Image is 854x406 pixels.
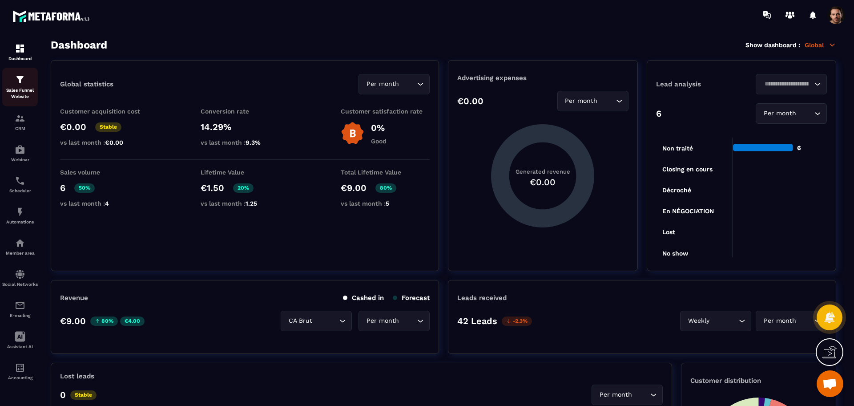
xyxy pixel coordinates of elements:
[2,188,38,193] p: Scheduler
[2,356,38,387] a: accountantaccountantAccounting
[233,183,254,193] p: 20%
[2,293,38,325] a: emailemailE-mailing
[2,251,38,256] p: Member area
[246,139,261,146] span: 9.3%
[711,316,737,326] input: Search for option
[15,175,25,186] img: scheduler
[745,41,800,49] p: Show dashboard :
[761,316,798,326] span: Per month
[343,294,384,302] p: Cashed in
[2,56,38,61] p: Dashboard
[246,200,257,207] span: 1.25
[70,390,97,400] p: Stable
[557,91,628,111] div: Search for option
[2,344,38,349] p: Assistant AI
[60,108,149,115] p: Customer acquisition cost
[634,390,648,400] input: Search for option
[686,316,711,326] span: Weekly
[201,108,290,115] p: Conversion rate
[680,311,751,331] div: Search for option
[662,166,713,173] tspan: Closing en cours
[201,200,290,207] p: vs last month :
[359,74,430,94] div: Search for option
[341,108,430,115] p: Customer satisfaction rate
[60,200,149,207] p: vs last month :
[457,96,483,106] p: €0.00
[2,231,38,262] a: automationsautomationsMember area
[2,262,38,293] a: social-networksocial-networkSocial Networks
[2,375,38,380] p: Accounting
[457,294,507,302] p: Leads received
[15,269,25,280] img: social-network
[15,43,25,54] img: formation
[60,169,149,176] p: Sales volume
[60,122,86,132] p: €0.00
[2,169,38,200] a: schedulerschedulerScheduler
[364,79,401,89] span: Per month
[60,372,94,380] p: Lost leads
[756,103,827,124] div: Search for option
[105,139,123,146] span: €0.00
[15,300,25,311] img: email
[662,145,693,152] tspan: Non traité
[2,313,38,318] p: E-mailing
[805,41,836,49] p: Global
[2,200,38,231] a: automationsautomationsAutomations
[60,183,65,193] p: 6
[60,316,86,326] p: €9.00
[375,183,396,193] p: 80%
[756,311,827,331] div: Search for option
[201,122,290,132] p: 14.29%
[15,113,25,124] img: formation
[371,122,387,133] p: 0%
[281,311,352,331] div: Search for option
[662,207,714,215] tspan: En NÉGOCIATION
[592,385,663,405] div: Search for option
[2,37,38,68] a: formationformationDashboard
[386,200,389,207] span: 5
[662,228,675,235] tspan: Lost
[15,362,25,373] img: accountant
[341,122,364,145] img: b-badge-o.b3b20ee6.svg
[359,311,430,331] div: Search for option
[364,316,401,326] span: Per month
[401,79,415,89] input: Search for option
[371,138,387,145] p: Good
[60,390,66,400] p: 0
[341,169,430,176] p: Total Lifetime Value
[656,80,741,88] p: Lead analysis
[2,325,38,356] a: Assistant AI
[314,316,337,326] input: Search for option
[2,219,38,224] p: Automations
[393,294,430,302] p: Forecast
[90,317,118,326] p: 80%
[761,79,812,89] input: Search for option
[15,238,25,248] img: automations
[563,96,600,106] span: Per month
[798,109,812,118] input: Search for option
[2,87,38,100] p: Sales Funnel Website
[341,183,367,193] p: €9.00
[95,122,121,132] p: Stable
[502,317,532,326] p: -2.3%
[15,74,25,85] img: formation
[2,126,38,131] p: CRM
[60,294,88,302] p: Revenue
[2,282,38,287] p: Social Networks
[756,74,827,94] div: Search for option
[60,80,113,88] p: Global statistics
[656,108,661,119] p: 6
[201,139,290,146] p: vs last month :
[600,96,614,106] input: Search for option
[817,370,843,397] div: Mở cuộc trò chuyện
[51,39,107,51] h3: Dashboard
[120,317,145,326] p: €4.00
[690,377,827,385] p: Customer distribution
[2,138,38,169] a: automationsautomationsWebinar
[2,68,38,106] a: formationformationSales Funnel Website
[761,109,798,118] span: Per month
[798,316,812,326] input: Search for option
[457,74,628,82] p: Advertising expenses
[457,316,497,326] p: 42 Leads
[15,207,25,217] img: automations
